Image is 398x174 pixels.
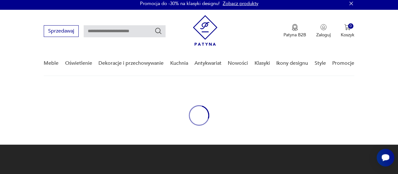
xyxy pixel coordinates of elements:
a: Nowości [228,51,248,75]
a: Klasyki [255,51,270,75]
img: Ikonka użytkownika [320,24,327,30]
p: Zaloguj [316,32,331,38]
a: Promocje [332,51,354,75]
a: Style [314,51,326,75]
a: Sprzedawaj [44,29,79,34]
img: Ikona medalu [292,24,298,31]
button: Sprzedawaj [44,25,79,37]
button: Szukaj [154,27,162,35]
a: Ikony designu [276,51,308,75]
a: Ikona medaluPatyna B2B [283,24,306,38]
a: Oświetlenie [65,51,92,75]
iframe: Smartsupp widget button [377,149,394,166]
p: Koszyk [341,32,354,38]
a: Kuchnia [170,51,188,75]
img: Patyna - sklep z meblami i dekoracjami vintage [193,15,217,46]
p: Patyna B2B [283,32,306,38]
div: 0 [348,23,353,29]
p: Promocja do -30% na klasyki designu! [140,0,220,7]
a: Dekoracje i przechowywanie [98,51,164,75]
button: Zaloguj [316,24,331,38]
a: Antykwariat [194,51,221,75]
a: Zobacz produkty [223,0,258,7]
button: Patyna B2B [283,24,306,38]
img: Ikona koszyka [344,24,350,30]
button: 0Koszyk [341,24,354,38]
a: Meble [44,51,59,75]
